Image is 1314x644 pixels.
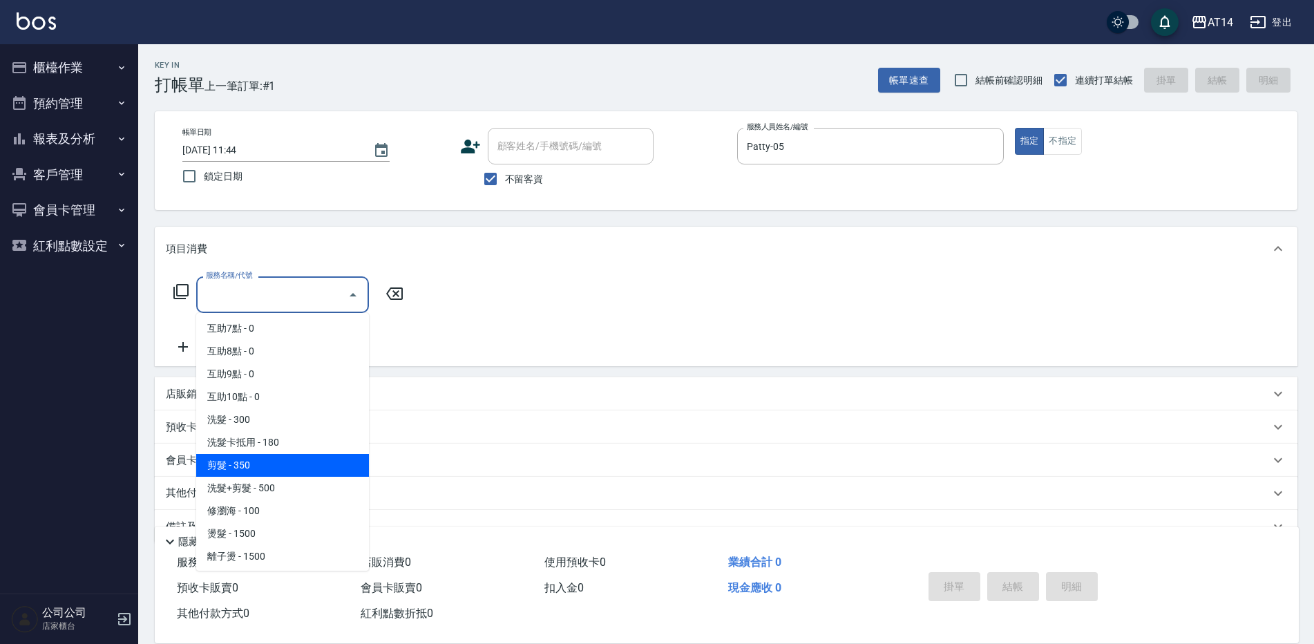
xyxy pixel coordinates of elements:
[1244,10,1297,35] button: 登出
[747,122,808,132] label: 服務人員姓名/編號
[155,444,1297,477] div: 會員卡銷售
[6,50,133,86] button: 櫃檯作業
[544,556,606,569] span: 使用預收卡 0
[206,270,252,281] label: 服務名稱/代號
[166,242,207,256] p: 項目消費
[196,340,369,363] span: 互助8點 - 0
[196,545,369,568] span: 離子燙 - 1500
[155,410,1297,444] div: 預收卡販賣
[196,317,369,340] span: 互助7點 - 0
[155,477,1297,510] div: 其他付款方式
[196,454,369,477] span: 剪髮 - 350
[361,581,422,594] span: 會員卡販賣 0
[196,522,369,545] span: 燙髮 - 1500
[1151,8,1179,36] button: save
[878,68,940,93] button: 帳單速查
[6,192,133,228] button: 會員卡管理
[975,73,1043,88] span: 結帳前確認明細
[182,139,359,162] input: YYYY/MM/DD hh:mm
[166,387,207,401] p: 店販銷售
[196,500,369,522] span: 修瀏海 - 100
[155,510,1297,543] div: 備註及來源
[505,172,544,187] span: 不留客資
[342,284,364,306] button: Close
[17,12,56,30] img: Logo
[196,386,369,408] span: 互助10點 - 0
[177,581,238,594] span: 預收卡販賣 0
[204,169,242,184] span: 鎖定日期
[196,363,369,386] span: 互助9點 - 0
[1015,128,1045,155] button: 指定
[1075,73,1133,88] span: 連續打單結帳
[728,556,781,569] span: 業績合計 0
[166,420,218,435] p: 預收卡販賣
[166,486,235,501] p: 其他付款方式
[42,606,113,620] h5: 公司公司
[1186,8,1239,37] button: AT14
[178,535,240,549] p: 隱藏業績明細
[196,431,369,454] span: 洗髮卡抵用 - 180
[6,86,133,122] button: 預約管理
[177,556,227,569] span: 服務消費 0
[42,620,113,632] p: 店家櫃台
[155,377,1297,410] div: 店販銷售
[196,568,369,591] span: 局部燙2點 - 999
[155,227,1297,271] div: 項目消費
[361,556,411,569] span: 店販消費 0
[544,581,584,594] span: 扣入金 0
[204,77,276,95] span: 上一筆訂單:#1
[6,228,133,264] button: 紅利點數設定
[728,581,781,594] span: 現金應收 0
[155,61,204,70] h2: Key In
[1043,128,1082,155] button: 不指定
[6,121,133,157] button: 報表及分析
[177,607,249,620] span: 其他付款方式 0
[166,453,218,468] p: 會員卡銷售
[11,605,39,633] img: Person
[155,75,204,95] h3: 打帳單
[365,134,398,167] button: Choose date, selected date is 2025-08-16
[1208,14,1233,31] div: AT14
[6,157,133,193] button: 客戶管理
[196,477,369,500] span: 洗髮+剪髮 - 500
[361,607,433,620] span: 紅利點數折抵 0
[166,520,218,534] p: 備註及來源
[196,408,369,431] span: 洗髮 - 300
[182,127,211,138] label: 帳單日期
